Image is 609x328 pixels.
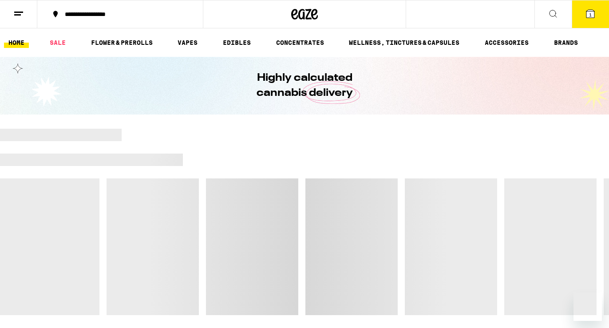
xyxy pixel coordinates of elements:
iframe: Button to launch messaging window [573,292,602,321]
a: EDIBLES [218,37,255,48]
span: 1 [589,12,592,17]
a: HOME [4,37,29,48]
a: WELLNESS, TINCTURES & CAPSULES [344,37,464,48]
button: 1 [572,0,609,28]
a: SALE [45,37,70,48]
a: FLOWER & PREROLLS [87,37,157,48]
a: BRANDS [550,37,582,48]
a: ACCESSORIES [480,37,533,48]
a: VAPES [173,37,202,48]
a: CONCENTRATES [272,37,328,48]
h1: Highly calculated cannabis delivery [231,71,378,101]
